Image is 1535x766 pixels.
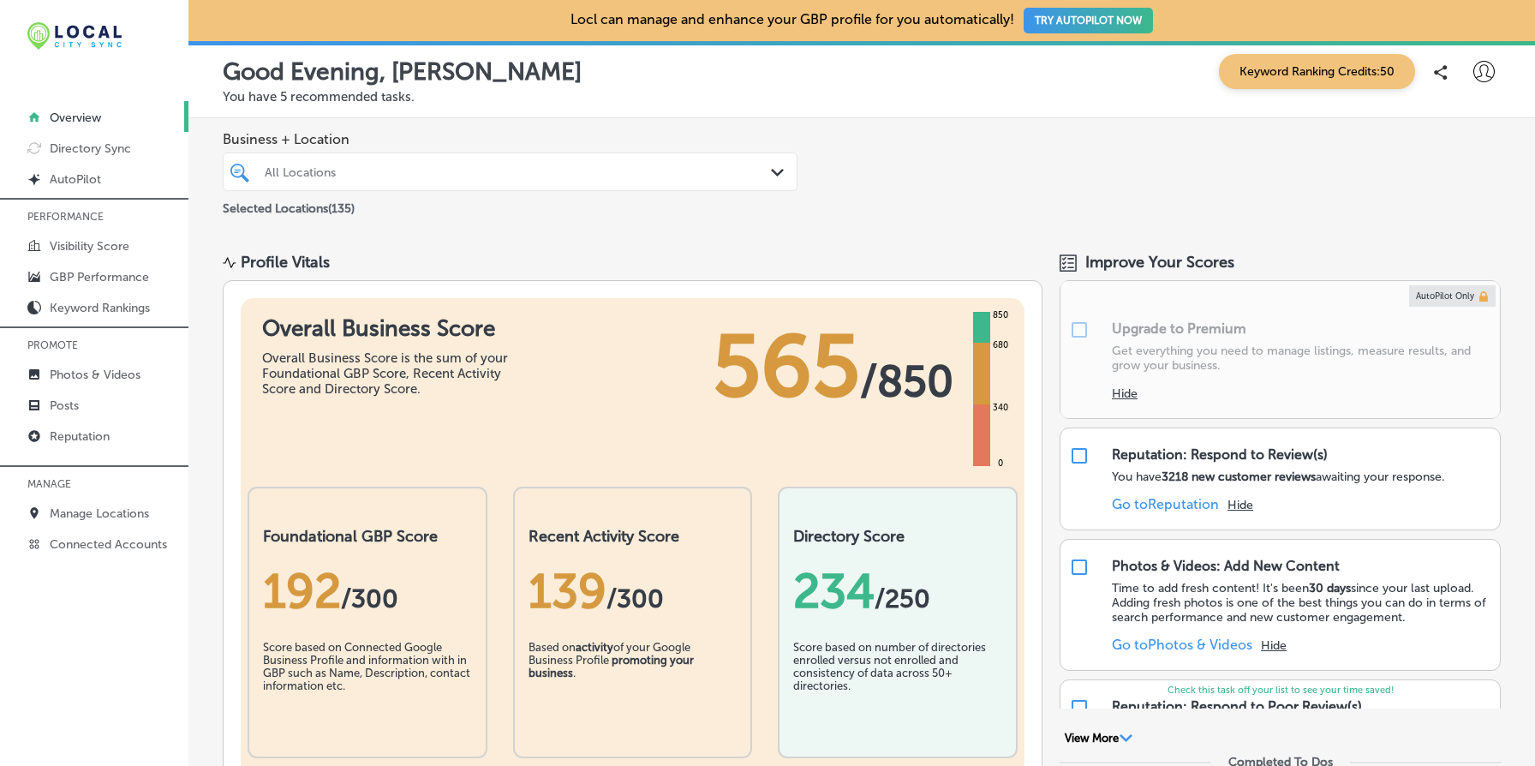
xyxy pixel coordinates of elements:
[860,356,953,407] span: / 850
[1112,558,1340,574] div: Photos & Videos: Add New Content
[793,641,1002,727] div: Score based on number of directories enrolled versus not enrolled and consistency of data across ...
[1085,253,1234,272] span: Improve Your Scores
[606,583,664,614] span: /300
[50,301,150,315] p: Keyword Rankings
[50,111,101,125] p: Overview
[262,315,519,342] h1: Overall Business Score
[27,22,122,50] img: 12321ecb-abad-46dd-be7f-2600e8d3409flocal-city-sync-logo-rectangle.png
[989,338,1012,352] div: 680
[529,563,738,619] div: 139
[576,641,613,654] b: activity
[1309,581,1351,595] strong: 30 days
[50,172,101,187] p: AutoPilot
[1261,638,1287,653] button: Hide
[241,253,330,272] div: Profile Vitals
[262,350,519,397] div: Overall Business Score is the sum of your Foundational GBP Score, Recent Activity Score and Direc...
[263,641,472,727] div: Score based on Connected Google Business Profile and information with in GBP such as Name, Descri...
[1112,386,1138,401] button: Hide
[50,398,79,413] p: Posts
[529,641,738,727] div: Based on of your Google Business Profile .
[50,429,110,444] p: Reputation
[1112,470,1445,484] p: You have awaiting your response.
[50,368,140,382] p: Photos & Videos
[341,583,398,614] span: / 300
[263,563,472,619] div: 192
[875,583,930,614] span: /250
[1060,731,1138,746] button: View More
[793,527,1002,546] h2: Directory Score
[1227,498,1253,512] button: Hide
[793,563,1002,619] div: 234
[1024,8,1153,33] button: TRY AUTOPILOT NOW
[1112,637,1252,653] a: Go toPhotos & Videos
[223,194,355,216] p: Selected Locations ( 135 )
[529,527,738,546] h2: Recent Activity Score
[50,506,149,521] p: Manage Locations
[265,165,773,179] div: All Locations
[50,270,149,284] p: GBP Performance
[223,89,1501,105] p: You have 5 recommended tasks.
[713,315,860,418] span: 565
[989,308,1012,322] div: 850
[989,401,1012,415] div: 340
[263,527,472,546] h2: Foundational GBP Score
[1112,698,1362,715] div: Reputation: Respond to Poor Review(s)
[223,57,582,86] p: Good Evening, [PERSON_NAME]
[1060,685,1500,696] p: Check this task off your list to see your time saved!
[50,239,129,254] p: Visibility Score
[50,141,131,156] p: Directory Sync
[1112,496,1219,512] a: Go toReputation
[994,457,1006,470] div: 0
[1162,470,1316,484] strong: 3218 new customer reviews
[1112,581,1491,625] p: Time to add fresh content! It's been since your last upload. Adding fresh photos is one of the be...
[1112,446,1328,463] div: Reputation: Respond to Review(s)
[223,131,797,147] span: Business + Location
[529,654,694,679] b: promoting your business
[50,537,167,552] p: Connected Accounts
[1219,54,1415,89] span: Keyword Ranking Credits: 50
